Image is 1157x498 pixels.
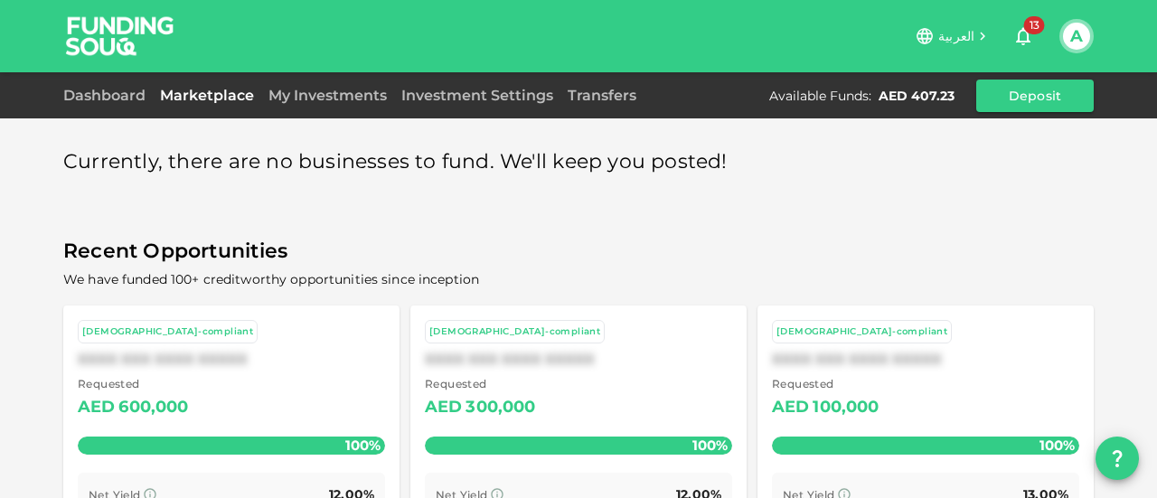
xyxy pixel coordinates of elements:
span: Recent Opportunities [63,234,1094,269]
span: 100% [341,432,385,458]
a: My Investments [261,87,394,104]
div: AED 407.23 [879,87,955,105]
div: Available Funds : [769,87,871,105]
span: 100% [688,432,732,458]
div: XXXX XXX XXXX XXXXX [425,351,732,368]
span: Currently, there are no businesses to fund. We'll keep you posted! [63,145,728,180]
div: XXXX XXX XXXX XXXXX [78,351,385,368]
div: [DEMOGRAPHIC_DATA]-compliant [429,324,600,340]
div: XXXX XXX XXXX XXXXX [772,351,1079,368]
div: 300,000 [466,393,535,422]
a: Marketplace [153,87,261,104]
span: العربية [938,28,974,44]
span: We have funded 100+ creditworthy opportunities since inception [63,271,479,287]
button: Deposit [976,80,1094,112]
a: Transfers [560,87,644,104]
button: A [1063,23,1090,50]
div: [DEMOGRAPHIC_DATA]-compliant [776,324,947,340]
button: 13 [1005,18,1041,54]
a: Investment Settings [394,87,560,104]
button: question [1096,437,1139,480]
div: 600,000 [118,393,188,422]
a: Dashboard [63,87,153,104]
div: AED [78,393,115,422]
span: Requested [78,375,189,393]
div: [DEMOGRAPHIC_DATA]-compliant [82,324,253,340]
span: 100% [1035,432,1079,458]
div: AED [772,393,809,422]
span: Requested [772,375,880,393]
span: 13 [1024,16,1045,34]
div: 100,000 [813,393,879,422]
div: AED [425,393,462,422]
span: Requested [425,375,536,393]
